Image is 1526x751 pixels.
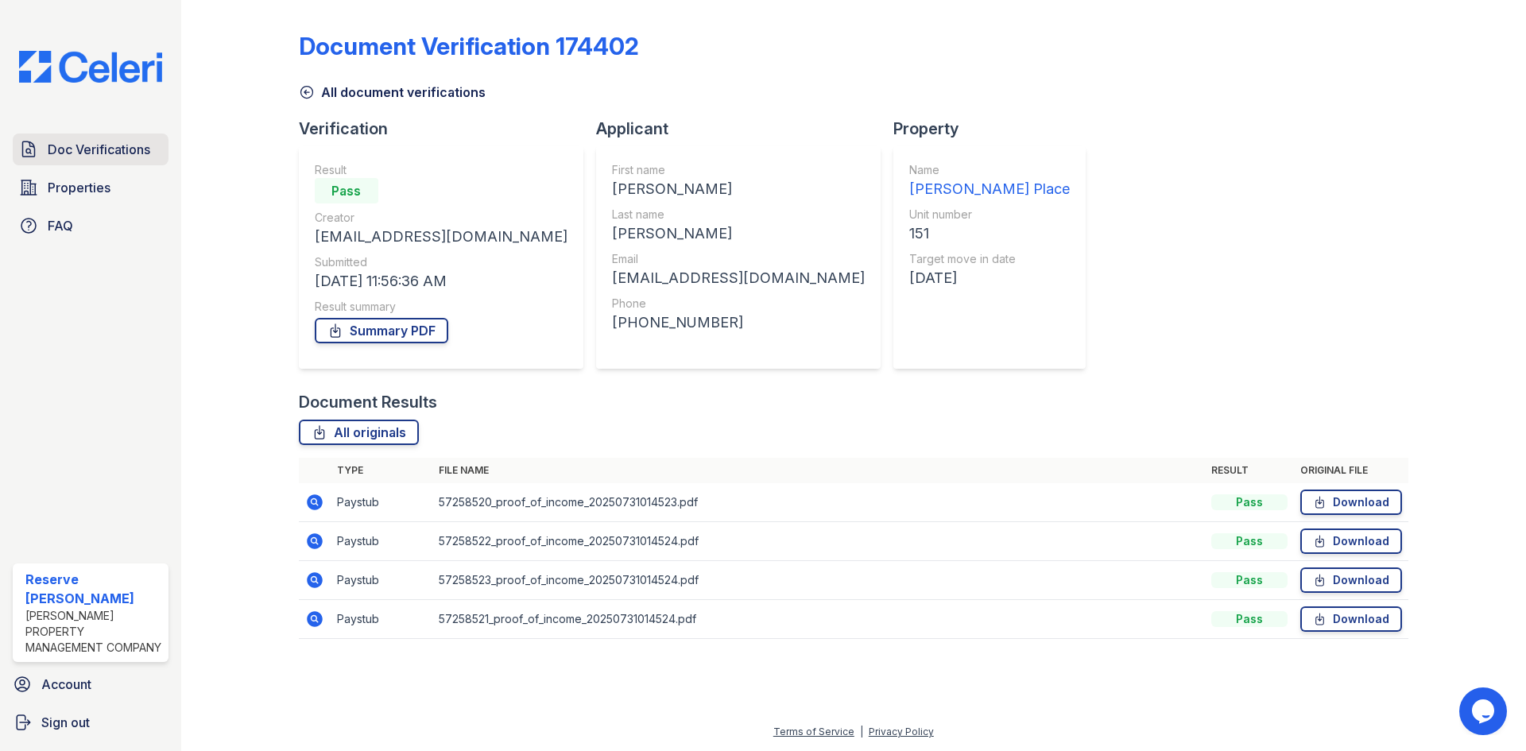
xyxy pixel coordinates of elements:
[6,706,175,738] a: Sign out
[612,223,865,245] div: [PERSON_NAME]
[25,608,162,656] div: [PERSON_NAME] Property Management Company
[299,83,486,102] a: All document verifications
[1300,606,1402,632] a: Download
[612,178,865,200] div: [PERSON_NAME]
[909,178,1070,200] div: [PERSON_NAME] Place
[41,713,90,732] span: Sign out
[299,420,419,445] a: All originals
[909,251,1070,267] div: Target move in date
[869,726,934,737] a: Privacy Policy
[299,391,437,413] div: Document Results
[432,561,1205,600] td: 57258523_proof_of_income_20250731014524.pdf
[773,726,854,737] a: Terms of Service
[1205,458,1294,483] th: Result
[331,522,432,561] td: Paystub
[1211,611,1288,627] div: Pass
[48,216,73,235] span: FAQ
[331,458,432,483] th: Type
[432,483,1205,522] td: 57258520_proof_of_income_20250731014523.pdf
[41,675,91,694] span: Account
[432,600,1205,639] td: 57258521_proof_of_income_20250731014524.pdf
[315,270,567,292] div: [DATE] 11:56:36 AM
[299,118,596,140] div: Verification
[909,162,1070,200] a: Name [PERSON_NAME] Place
[1300,567,1402,593] a: Download
[315,226,567,248] div: [EMAIL_ADDRESS][DOMAIN_NAME]
[331,600,432,639] td: Paystub
[893,118,1098,140] div: Property
[13,134,168,165] a: Doc Verifications
[1211,533,1288,549] div: Pass
[6,51,175,83] img: CE_Logo_Blue-a8612792a0a2168367f1c8372b55b34899dd931a85d93a1a3d3e32e68fde9ad4.png
[25,570,162,608] div: Reserve [PERSON_NAME]
[909,207,1070,223] div: Unit number
[315,254,567,270] div: Submitted
[612,312,865,334] div: [PHONE_NUMBER]
[48,140,150,159] span: Doc Verifications
[13,172,168,203] a: Properties
[612,162,865,178] div: First name
[1300,528,1402,554] a: Download
[1211,494,1288,510] div: Pass
[909,162,1070,178] div: Name
[612,296,865,312] div: Phone
[612,267,865,289] div: [EMAIL_ADDRESS][DOMAIN_NAME]
[299,32,639,60] div: Document Verification 174402
[860,726,863,737] div: |
[1459,687,1510,735] iframe: chat widget
[315,299,567,315] div: Result summary
[612,207,865,223] div: Last name
[612,251,865,267] div: Email
[1294,458,1408,483] th: Original file
[1300,490,1402,515] a: Download
[331,561,432,600] td: Paystub
[331,483,432,522] td: Paystub
[13,210,168,242] a: FAQ
[315,318,448,343] a: Summary PDF
[6,668,175,700] a: Account
[1211,572,1288,588] div: Pass
[315,178,378,203] div: Pass
[909,267,1070,289] div: [DATE]
[48,178,110,197] span: Properties
[432,458,1205,483] th: File name
[596,118,893,140] div: Applicant
[432,522,1205,561] td: 57258522_proof_of_income_20250731014524.pdf
[315,210,567,226] div: Creator
[315,162,567,178] div: Result
[909,223,1070,245] div: 151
